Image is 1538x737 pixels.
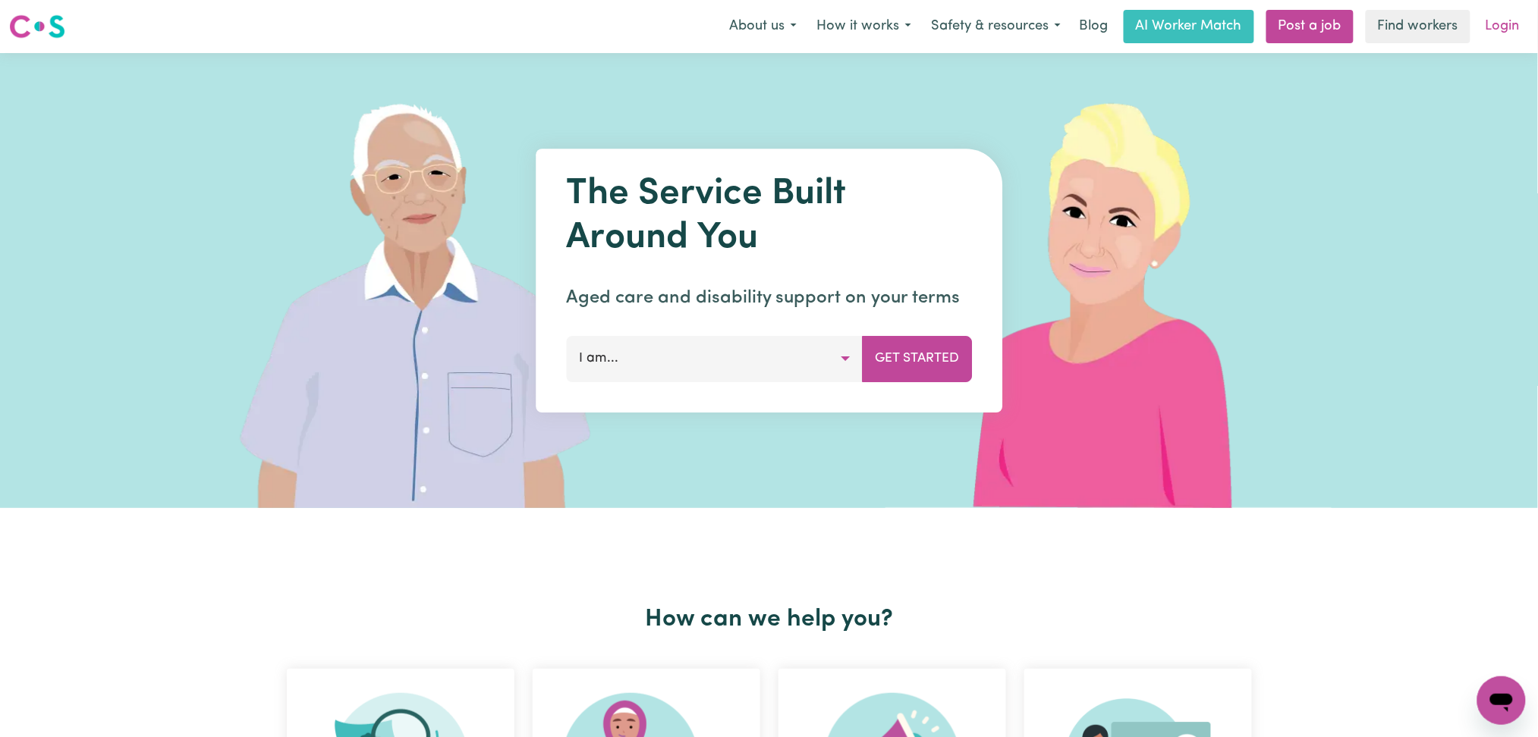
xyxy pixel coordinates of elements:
[1366,10,1470,43] a: Find workers
[807,11,921,42] button: How it works
[566,284,972,312] p: Aged care and disability support on your terms
[9,9,65,44] a: Careseekers logo
[1477,10,1529,43] a: Login
[9,13,65,40] img: Careseekers logo
[566,173,972,260] h1: The Service Built Around You
[1477,676,1526,725] iframe: Button to launch messaging window
[862,336,972,381] button: Get Started
[1071,10,1118,43] a: Blog
[921,11,1071,42] button: Safety & resources
[566,336,863,381] button: I am...
[719,11,807,42] button: About us
[278,605,1261,634] h2: How can we help you?
[1124,10,1254,43] a: AI Worker Match
[1266,10,1354,43] a: Post a job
